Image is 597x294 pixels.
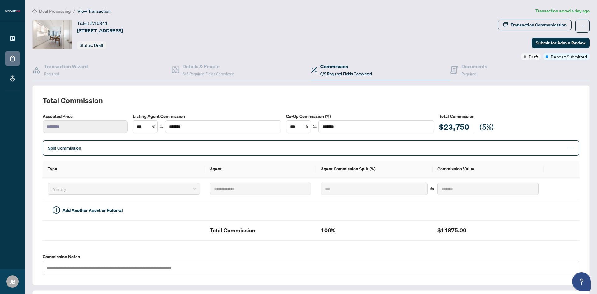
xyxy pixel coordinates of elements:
span: Draft [94,43,104,48]
span: minus [568,145,574,151]
label: Co-Op Commission (%) [286,113,434,120]
span: Split Commission [48,145,81,151]
span: JB [10,277,16,286]
label: Accepted Price [43,113,128,120]
span: Primary [51,184,196,194]
span: Draft [529,53,538,60]
span: View Transaction [77,8,111,14]
span: swap [159,124,164,129]
button: Submit for Admin Review [532,38,590,48]
span: Add Another Agent or Referral [62,207,123,214]
button: Add Another Agent or Referral [48,205,128,215]
h4: Commission [320,63,372,70]
span: ellipsis [580,24,585,28]
span: Submit for Admin Review [536,38,585,48]
h2: $23,750 [439,122,469,134]
img: logo [5,9,20,13]
div: Transaction Communication [511,20,567,30]
article: Transaction saved a day ago [535,7,590,15]
th: Type [43,161,205,178]
h2: 100% [321,226,428,236]
span: swap [430,187,434,191]
span: 0/2 Required Fields Completed [320,72,372,76]
span: plus-circle [53,206,60,214]
span: Required [461,72,476,76]
li: / [73,7,75,15]
div: Ticket #: [77,20,108,27]
button: Transaction Communication [498,20,572,30]
button: Open asap [572,272,591,291]
h4: Details & People [183,63,234,70]
span: [STREET_ADDRESS] [77,27,123,34]
th: Commission Value [433,161,544,178]
th: Agent Commission Split (%) [316,161,433,178]
span: home [32,9,37,13]
span: Required [44,72,59,76]
h4: Transaction Wizard [44,63,88,70]
label: Commission Notes [43,253,579,260]
img: IMG-C12327654_1.jpg [33,20,72,49]
h4: Documents [461,63,487,70]
th: Agent [205,161,316,178]
span: Deal Processing [39,8,71,14]
div: Split Commission [43,140,579,156]
div: Status: [77,41,106,49]
span: Deposit Submitted [551,53,587,60]
h2: Total Commission [210,226,311,236]
span: swap [312,124,317,129]
label: Listing Agent Commission [133,113,281,120]
h5: Total Commission [439,113,579,120]
h2: $11875.00 [437,226,539,236]
span: 6/6 Required Fields Completed [183,72,234,76]
h2: Total Commission [43,96,579,105]
h2: (5%) [479,122,494,134]
span: 10341 [94,21,108,26]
